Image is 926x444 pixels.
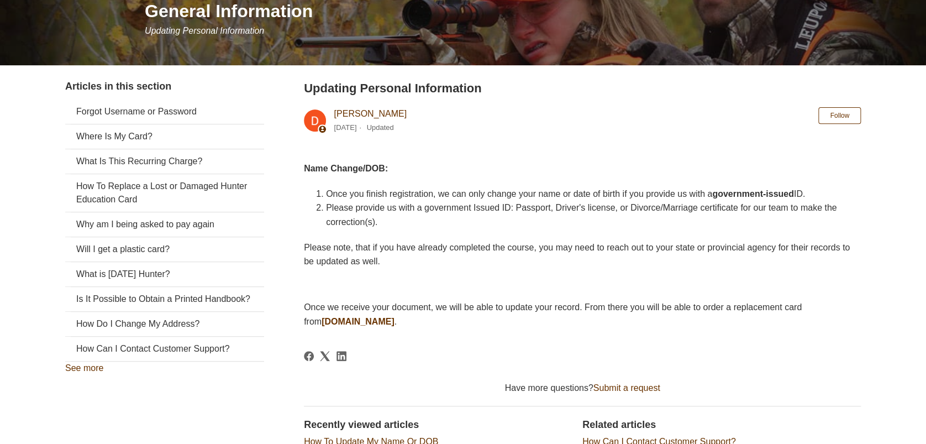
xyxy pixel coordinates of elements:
[366,123,393,132] li: Updated
[65,212,264,237] a: Why am I being asked to pay again
[304,351,314,361] a: Facebook
[65,237,264,262] a: Will I get a plastic card?
[818,107,861,124] button: Follow Article
[65,174,264,212] a: How To Replace a Lost or Damaged Hunter Education Card
[65,262,264,286] a: What is [DATE] Hunter?
[322,317,394,326] a: [DOMAIN_NAME]
[65,124,264,149] a: Where Is My Card?
[65,81,171,92] span: Articles in this section
[334,123,356,132] time: 03/04/2024, 10:02
[336,351,346,361] svg: Share this page on LinkedIn
[334,109,407,118] a: [PERSON_NAME]
[304,417,571,432] h2: Recently viewed articles
[65,149,264,174] a: What Is This Recurring Charge?
[304,79,861,97] h2: Updating Personal Information
[326,203,836,227] span: Please provide us with a government Issued ID: Passport, Driver's license, or Divorce/Marriage ce...
[65,363,103,373] a: See more
[326,189,805,199] span: Once you finish registration, we can only change your name or date of birth if you provide us wit...
[304,351,314,361] svg: Share this page on Facebook
[65,287,264,311] a: Is It Possible to Obtain a Printed Handbook?
[304,302,802,326] span: Once we receive your document, we will be able to update your record. From there you will be able...
[336,351,346,361] a: LinkedIn
[320,351,330,361] a: X Corp
[304,164,388,173] strong: Name Change/DOB:
[65,100,264,124] a: Forgot Username or Password
[145,26,264,35] span: Updating Personal Information
[65,312,264,336] a: How Do I Change My Address?
[712,189,794,199] strong: government-issued
[394,317,397,326] span: .
[593,383,660,393] a: Submit a request
[320,351,330,361] svg: Share this page on X Corp
[304,382,861,395] div: Have more questions?
[304,243,850,267] span: Please note, that if you have already completed the course, you may need to reach out to your sta...
[65,337,264,361] a: How Can I Contact Customer Support?
[582,417,861,432] h2: Related articles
